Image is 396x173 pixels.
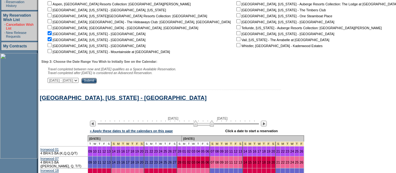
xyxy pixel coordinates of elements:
td: Spring Break Wk 2 2027 [252,142,257,146]
td: · [4,23,5,30]
a: 01 [182,160,186,164]
a: 11 [98,149,101,153]
a: My Contracts [3,44,27,48]
a: 10 [224,149,228,153]
td: [DATE] [182,135,304,142]
a: 14 [112,149,116,153]
a: 23 [285,160,289,164]
td: T [154,142,158,146]
a: 01 [182,149,186,153]
a: 27 [172,160,176,164]
td: President's Week 2027 [111,142,116,146]
a: 26 [300,160,303,164]
nobr: [GEOGRAPHIC_DATA], [US_STATE] - [GEOGRAPHIC_DATA] [46,38,146,42]
a: 08 [215,149,219,153]
img: Previous [90,121,96,127]
td: Spring Break Wk 2 2027 [243,142,248,146]
td: M [149,142,154,146]
a: 24 [290,149,294,153]
td: Spring Break Wk 3 2027 [280,142,285,146]
a: Cancellation Wish List [6,23,33,30]
a: 05 [201,160,205,164]
a: 12 [234,149,238,153]
td: F [102,142,107,146]
td: T [187,142,191,146]
a: 22 [281,149,285,153]
td: President's Week 2027 [130,142,135,146]
a: 06 [205,149,209,153]
a: 09 [88,160,92,164]
td: Spring Break Wk 1 2027 [210,142,215,146]
nobr: [GEOGRAPHIC_DATA], [US_STATE] - [GEOGRAPHIC_DATA], [US_STATE] [46,8,166,12]
td: President's Week 2027 [135,142,140,146]
td: President's Week 2027 [121,142,126,146]
a: 21 [145,160,148,164]
a: 25 [163,160,167,164]
a: 11 [229,160,233,164]
nobr: Whistler, [GEOGRAPHIC_DATA] - Kadenwood Estates [235,44,322,48]
a: 15 [248,160,252,164]
a: 13 [107,149,111,153]
nobr: Travel completed after [DATE] is considered an Advanced Reservation. [48,71,152,75]
nobr: [GEOGRAPHIC_DATA], [US_STATE] - [GEOGRAPHIC_DATA] [46,32,146,36]
a: » Apply these dates to all the calendars on this page [90,129,173,133]
td: S [205,142,210,146]
a: 04 [196,160,200,164]
a: 08 [215,160,219,164]
span: [DATE] [217,116,228,120]
a: 14 [112,160,116,164]
a: Ironwood 07 [40,157,59,160]
a: 09 [220,160,224,164]
td: T [196,142,201,146]
nobr: [GEOGRAPHIC_DATA], [GEOGRAPHIC_DATA] - The Hideaways Club: [GEOGRAPHIC_DATA], [GEOGRAPHIC_DATA] [46,20,231,24]
a: 19 [267,160,270,164]
a: 14 [243,160,247,164]
a: 21 [276,149,280,153]
td: S [106,142,111,146]
a: 17 [257,149,261,153]
td: President's Week 2027 [139,142,144,146]
a: 23 [154,160,158,164]
a: 26 [168,149,172,153]
nobr: [GEOGRAPHIC_DATA], [US_STATE][GEOGRAPHIC_DATA] Resorts Collection: [GEOGRAPHIC_DATA] [46,14,207,18]
td: Spring Break Wk 3 2027 [276,142,280,146]
a: 20 [140,149,143,153]
a: 24 [290,160,294,164]
a: 11 [229,149,233,153]
nobr: Telluride, [US_STATE] - Auberge Resorts Collection: [GEOGRAPHIC_DATA][PERSON_NAME] [235,26,382,30]
a: 03 [192,160,195,164]
td: M [182,142,187,146]
td: Spring Break Wk 2 2027 [248,142,252,146]
a: 06 [205,160,209,164]
td: W [93,142,97,146]
td: · [4,31,5,38]
td: [DATE] [88,135,182,142]
a: 07 [210,149,214,153]
td: F [201,142,205,146]
td: Spring Break Wk 1 2027 [215,142,219,146]
a: 19 [267,149,270,153]
a: 10 [93,149,97,153]
a: 17 [126,160,130,164]
a: 15 [116,149,120,153]
td: 4 BR/4.5 BA (K,Q,Q,Q/T) [40,146,88,156]
a: 23 [154,149,158,153]
td: Spring Break Wk 1 2027 [219,142,224,146]
a: 21 [145,149,148,153]
td: Spring Break Wk 3 2027 [285,142,290,146]
a: 14 [243,149,247,153]
a: 24 [159,149,162,153]
a: 10 [224,160,228,164]
nobr: [GEOGRAPHIC_DATA], [US_STATE] - Mountainside at [GEOGRAPHIC_DATA] [46,50,170,54]
td: S [177,142,182,146]
td: Spring Break Wk 3 2027 [295,142,299,146]
nobr: [GEOGRAPHIC_DATA], [US_STATE] - [GEOGRAPHIC_DATA] [235,20,334,24]
nobr: [GEOGRAPHIC_DATA], [US_STATE] - The Timbers Club [235,8,326,12]
td: F [168,142,172,146]
nobr: [GEOGRAPHIC_DATA], [US_STATE] - One Steamboat Place [235,14,332,18]
a: 18 [262,160,266,164]
td: Spring Break Wk 1 2027 [229,142,234,146]
a: 22 [149,160,153,164]
a: 23 [285,149,289,153]
a: 15 [116,160,120,164]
